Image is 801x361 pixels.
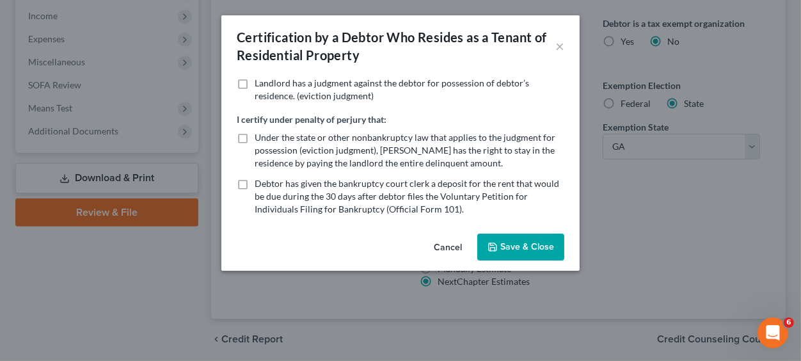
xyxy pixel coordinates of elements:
[255,178,559,214] span: Debtor has given the bankruptcy court clerk a deposit for the rent that would be due during the 3...
[784,317,794,328] span: 6
[424,235,472,261] button: Cancel
[555,38,564,54] button: ×
[477,234,564,261] button: Save & Close
[255,132,555,168] span: Under the state or other nonbankruptcy law that applies to the judgment for possession (eviction ...
[237,113,386,126] label: I certify under penalty of perjury that:
[757,317,788,348] iframe: Intercom live chat
[237,28,555,64] div: Certification by a Debtor Who Resides as a Tenant of Residential Property
[255,77,529,101] span: Landlord has a judgment against the debtor for possession of debtor’s residence. (eviction judgment)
